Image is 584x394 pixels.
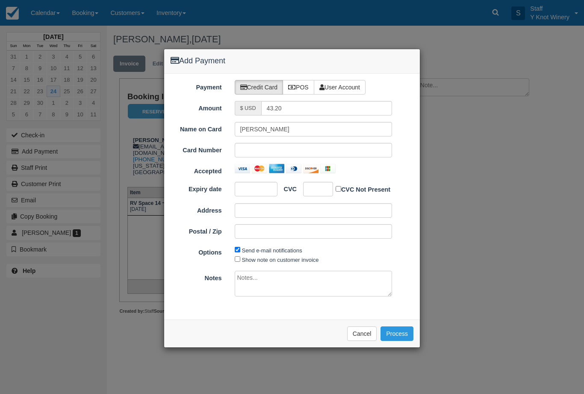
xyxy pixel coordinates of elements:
[314,80,366,95] label: User Account
[164,143,228,155] label: Card Number
[235,80,283,95] label: Credit Card
[164,245,228,257] label: Options
[164,271,228,283] label: Notes
[380,326,413,341] button: Process
[240,105,256,111] small: $ USD
[242,257,319,263] label: Show note on customer invoice
[242,247,302,254] label: Send e-mail notifications
[347,326,377,341] button: Cancel
[164,101,228,113] label: Amount
[164,203,228,215] label: Address
[283,80,314,95] label: POS
[171,56,413,67] h4: Add Payment
[164,224,228,236] label: Postal / Zip
[336,186,341,192] input: CVC Not Present
[164,164,228,176] label: Accepted
[164,122,228,134] label: Name on Card
[164,182,228,194] label: Expiry date
[336,184,390,194] label: CVC Not Present
[164,80,228,92] label: Payment
[261,101,392,116] input: Valid amount required.
[277,182,297,194] label: CVC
